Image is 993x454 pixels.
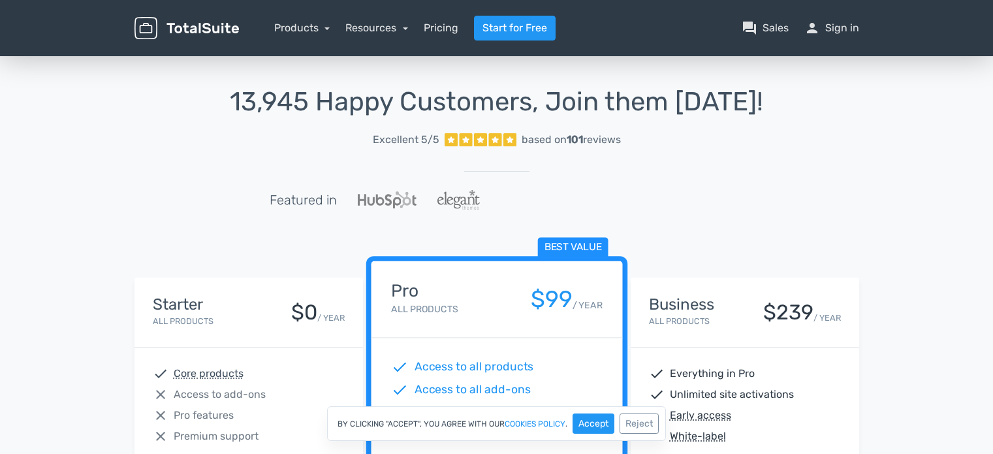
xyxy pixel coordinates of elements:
[522,132,621,148] div: based on reviews
[345,22,408,34] a: Resources
[391,282,458,300] h4: Pro
[153,296,213,313] h4: Starter
[437,190,480,210] img: ElegantThemes
[649,316,710,326] small: All Products
[537,238,608,258] span: Best value
[505,420,565,428] a: cookies policy
[391,359,408,376] span: check
[649,296,714,313] h4: Business
[358,191,417,208] img: Hubspot
[573,413,614,434] button: Accept
[327,406,666,441] div: By clicking "Accept", you agree with our .
[134,127,859,153] a: Excellent 5/5 based on101reviews
[414,404,507,421] span: Premium support
[530,287,572,312] div: $99
[153,316,213,326] small: All Products
[174,366,244,381] abbr: Core products
[424,20,458,36] a: Pricing
[414,359,533,376] span: Access to all products
[134,88,859,116] h1: 13,945 Happy Customers, Join them [DATE]!
[742,20,789,36] a: question_answerSales
[291,301,317,324] div: $0
[804,20,820,36] span: person
[670,366,755,381] span: Everything in Pro
[572,299,602,312] small: / YEAR
[414,427,499,444] span: 1 Site activation
[391,427,408,444] span: check
[391,404,408,421] span: check
[649,366,665,381] span: check
[474,16,556,41] a: Start for Free
[813,312,841,324] small: / YEAR
[134,17,239,40] img: TotalSuite for WordPress
[620,413,659,434] button: Reject
[670,387,794,402] span: Unlimited site activations
[649,387,665,402] span: check
[567,133,583,146] strong: 101
[804,20,859,36] a: personSign in
[274,22,330,34] a: Products
[270,193,337,207] h5: Featured in
[391,381,408,398] span: check
[174,387,266,402] span: Access to add-ons
[373,132,439,148] span: Excellent 5/5
[317,312,345,324] small: / YEAR
[153,387,168,402] span: close
[391,304,458,315] small: All Products
[414,381,530,398] span: Access to all add-ons
[153,366,168,381] span: check
[742,20,757,36] span: question_answer
[763,301,813,324] div: $239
